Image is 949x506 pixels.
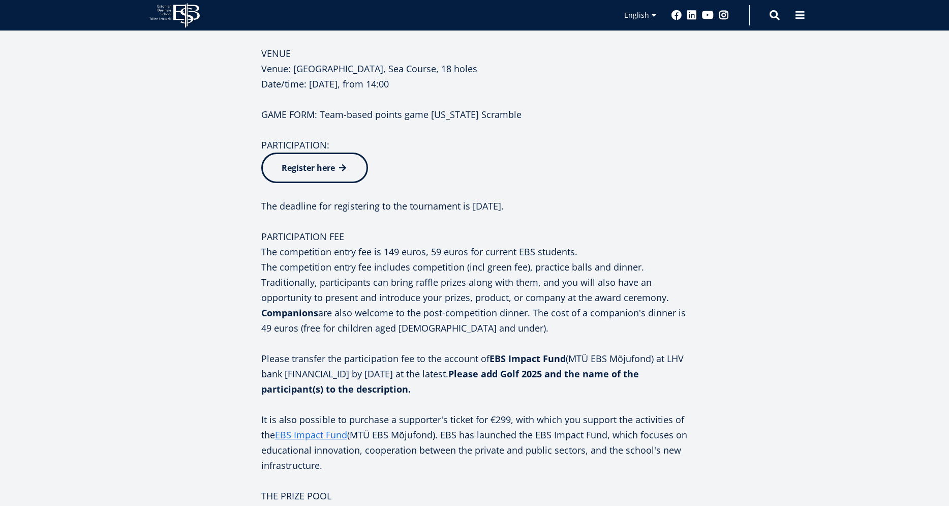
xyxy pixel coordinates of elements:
p: The deadline for registering to the tournament is [DATE]. [261,183,688,214]
p: Please transfer the participation fee to the account of (MTÜ EBS Mõjufond) at LHV bank [FINANCIAL... [261,351,688,412]
p: The competition entry fee is 149 euros, 59 euros for current EBS students. [261,244,688,259]
a: Register here [261,153,368,183]
p: GAME FORM: Team-based points game [US_STATE] Scramble [261,107,688,122]
a: Linkedin [687,10,697,20]
p: PARTICIPATION: [261,137,688,183]
p: VENUE Venue: [GEOGRAPHIC_DATA], Sea Course, 18 holes Date/time: [DATE], from 14:00 [261,46,688,92]
a: Facebook [671,10,682,20]
p: It is also possible to purchase a supporter's ticket for €299, with which you support the activit... [261,412,688,473]
strong: Companions [261,307,318,319]
p: The competition entry fee includes competition (incl green fee), practice balls and dinner. Tradi... [261,259,688,351]
a: Youtube [702,10,714,20]
p: PARTICIPATION FEE [261,229,688,244]
a: EBS Impact Fund [275,427,347,442]
span: Register here [282,162,335,173]
strong: Please add Golf 2025 and the name of the participant(s) to the description. [261,368,639,395]
a: Instagram [719,10,729,20]
strong: EBS Impact Fund [489,352,566,365]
